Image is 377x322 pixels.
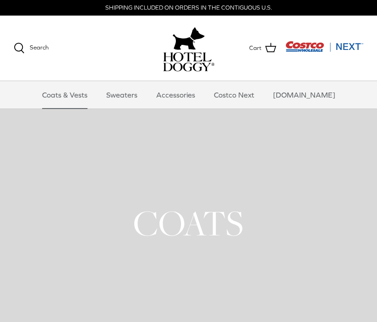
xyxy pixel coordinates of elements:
[148,81,203,109] a: Accessories
[249,42,276,54] a: Cart
[14,43,49,54] a: Search
[285,41,363,52] img: Costco Next
[14,201,363,246] h1: COATS
[98,81,146,109] a: Sweaters
[249,44,262,53] span: Cart
[285,47,363,54] a: Visit Costco Next
[30,44,49,51] span: Search
[34,81,96,109] a: Coats & Vests
[265,81,344,109] a: [DOMAIN_NAME]
[163,25,214,71] a: hoteldoggy.com hoteldoggycom
[206,81,262,109] a: Costco Next
[163,52,214,71] img: hoteldoggycom
[173,25,205,52] img: hoteldoggy.com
